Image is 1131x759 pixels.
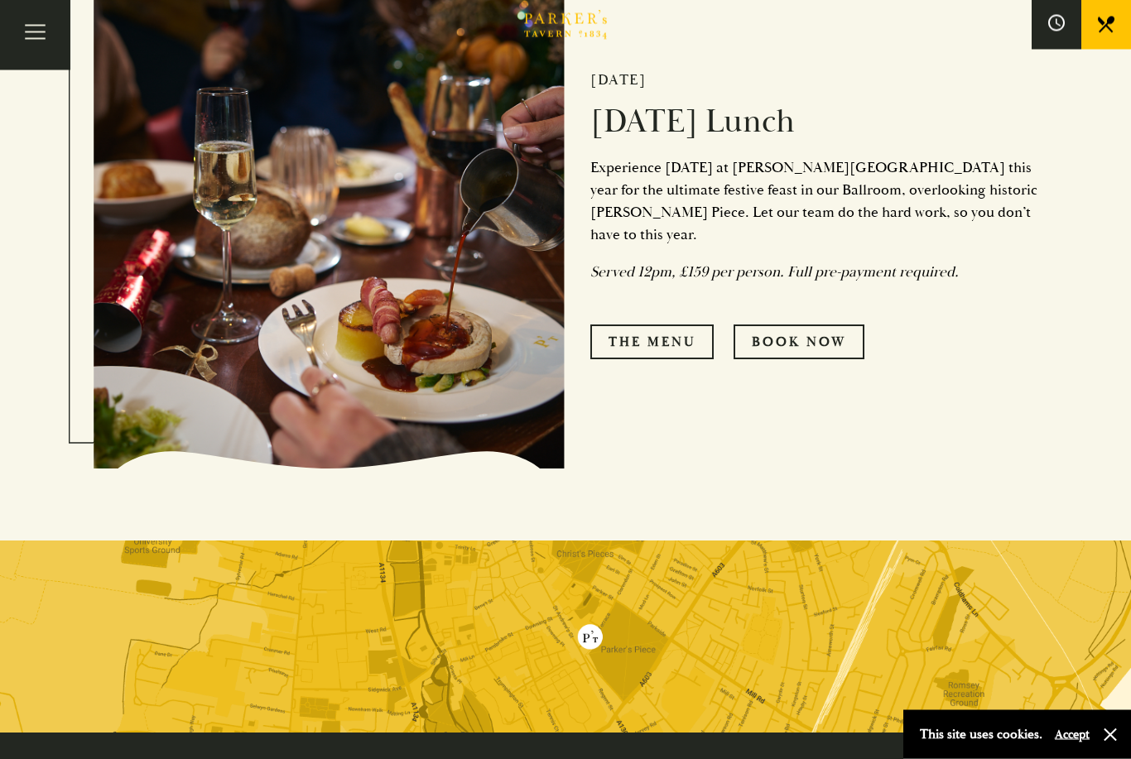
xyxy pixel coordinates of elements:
p: This site uses cookies. [920,723,1042,747]
a: The Menu [590,325,714,360]
h2: [DATE] [590,72,1037,90]
em: Served 12pm, £159 per person. Full pre-payment required. [590,263,959,282]
h2: [DATE] Lunch [590,103,1037,142]
a: Book Now [734,325,864,360]
button: Accept [1055,727,1090,742]
p: Experience [DATE] at [PERSON_NAME][GEOGRAPHIC_DATA] this year for the ultimate festive feast in o... [590,157,1037,247]
button: Close and accept [1102,727,1119,743]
